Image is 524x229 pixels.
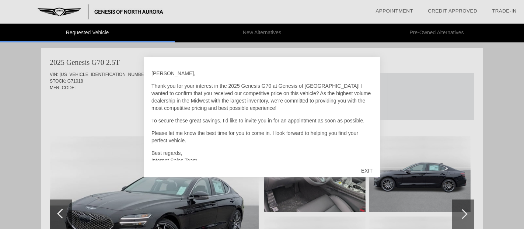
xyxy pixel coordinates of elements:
a: Credit Approved [428,8,477,14]
p: To secure these great savings, I’d like to invite you in for an appointment as soon as possible. [151,117,373,124]
p: Best regards, Internet Sales Team Genesis of [GEOGRAPHIC_DATA] [151,149,373,171]
p: [PERSON_NAME], [151,70,373,77]
a: Appointment [375,8,413,14]
div: EXIT [354,160,380,182]
a: Trade-In [492,8,517,14]
p: Please let me know the best time for you to come in. I look forward to helping you find your perf... [151,129,373,144]
p: Thank you for your interest in the 2025 Genesis G70 at Genesis of [GEOGRAPHIC_DATA]! I wanted to ... [151,82,373,112]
